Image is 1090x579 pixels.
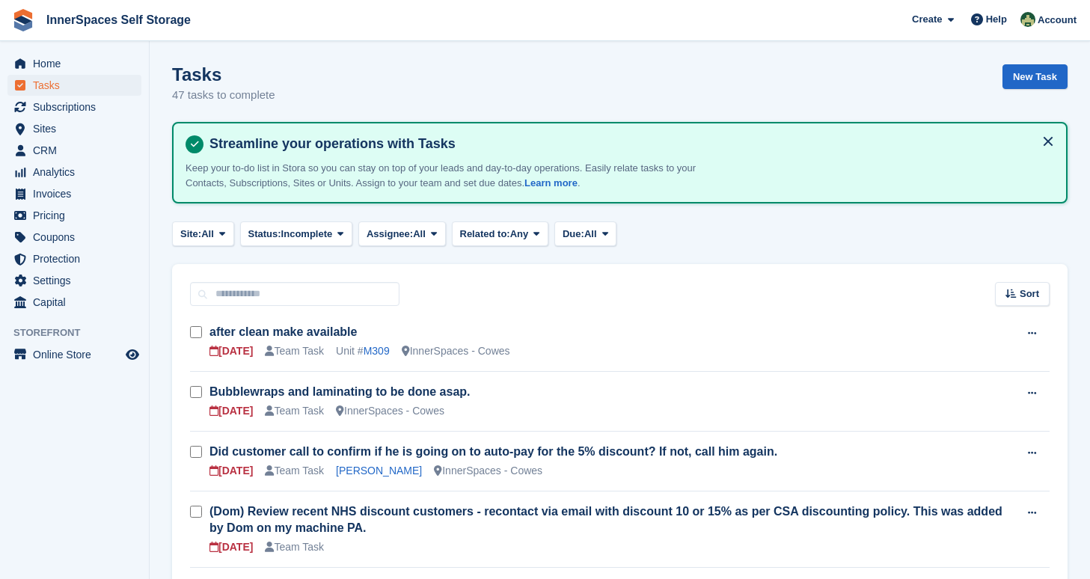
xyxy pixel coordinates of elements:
[33,118,123,139] span: Sites
[364,345,390,357] a: M309
[186,161,709,190] p: Keep your to-do list in Stora so you can stay on top of your leads and day-to-day operations. Eas...
[336,343,390,359] div: Unit #
[7,140,141,161] a: menu
[986,12,1007,27] span: Help
[33,183,123,204] span: Invoices
[7,248,141,269] a: menu
[460,227,510,242] span: Related to:
[524,177,578,189] a: Learn more
[402,343,510,359] div: InnerSpaces - Cowes
[33,205,123,226] span: Pricing
[7,118,141,139] a: menu
[7,53,141,74] a: menu
[209,445,777,458] a: Did customer call to confirm if he is going on to auto-pay for the 5% discount? If not, call him ...
[554,221,616,246] button: Due: All
[7,75,141,96] a: menu
[1020,12,1035,27] img: Paula Amey
[33,162,123,183] span: Analytics
[7,162,141,183] a: menu
[172,87,275,104] p: 47 tasks to complete
[203,135,1054,153] h4: Streamline your operations with Tasks
[209,403,253,419] div: [DATE]
[7,227,141,248] a: menu
[265,539,324,555] div: Team Task
[265,403,324,419] div: Team Task
[510,227,529,242] span: Any
[7,344,141,365] a: menu
[33,344,123,365] span: Online Store
[7,96,141,117] a: menu
[33,140,123,161] span: CRM
[1038,13,1077,28] span: Account
[209,539,253,555] div: [DATE]
[584,227,597,242] span: All
[33,270,123,291] span: Settings
[172,221,234,246] button: Site: All
[180,227,201,242] span: Site:
[33,53,123,74] span: Home
[123,346,141,364] a: Preview store
[7,292,141,313] a: menu
[367,227,413,242] span: Assignee:
[1020,287,1039,301] span: Sort
[413,227,426,242] span: All
[1002,64,1068,89] a: New Task
[33,75,123,96] span: Tasks
[33,96,123,117] span: Subscriptions
[172,64,275,85] h1: Tasks
[452,221,548,246] button: Related to: Any
[209,343,253,359] div: [DATE]
[201,227,214,242] span: All
[7,205,141,226] a: menu
[33,292,123,313] span: Capital
[281,227,333,242] span: Incomplete
[563,227,584,242] span: Due:
[434,463,542,479] div: InnerSpaces - Cowes
[33,248,123,269] span: Protection
[912,12,942,27] span: Create
[7,270,141,291] a: menu
[209,463,253,479] div: [DATE]
[336,465,422,477] a: [PERSON_NAME]
[7,183,141,204] a: menu
[12,9,34,31] img: stora-icon-8386f47178a22dfd0bd8f6a31ec36ba5ce8667c1dd55bd0f319d3a0aa187defe.svg
[209,385,471,398] a: Bubblewraps and laminating to be done asap.
[13,325,149,340] span: Storefront
[248,227,281,242] span: Status:
[209,505,1002,534] a: (Dom) Review recent NHS discount customers - recontact via email with discount 10 or 15% as per C...
[40,7,197,32] a: InnerSpaces Self Storage
[336,403,444,419] div: InnerSpaces - Cowes
[33,227,123,248] span: Coupons
[265,463,324,479] div: Team Task
[358,221,446,246] button: Assignee: All
[265,343,324,359] div: Team Task
[209,325,357,338] a: after clean make available
[240,221,352,246] button: Status: Incomplete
